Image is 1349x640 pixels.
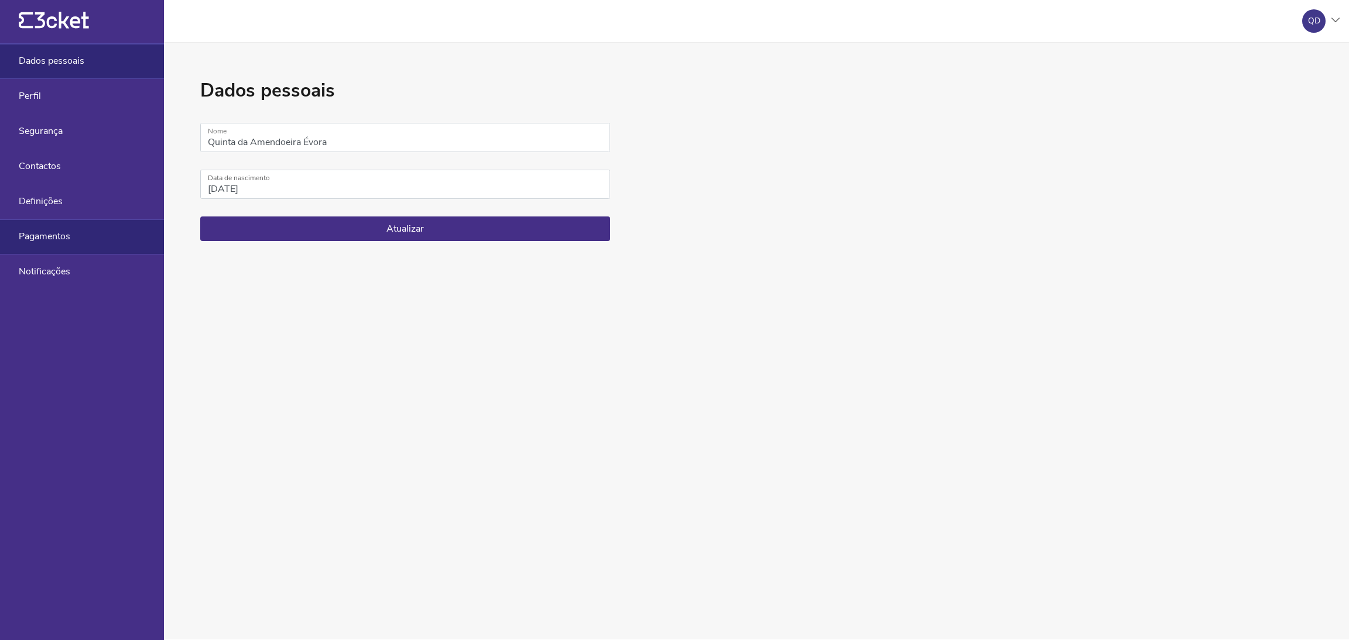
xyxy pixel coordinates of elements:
[19,23,89,32] a: {' '}
[200,170,610,186] label: Data de nascimento
[19,12,33,29] g: {' '}
[19,126,63,136] span: Segurança
[19,266,70,277] span: Notificações
[200,78,610,104] h1: Dados pessoais
[19,196,63,207] span: Definições
[19,91,41,101] span: Perfil
[19,161,61,171] span: Contactos
[200,216,610,241] button: Atualizar
[19,56,84,66] span: Dados pessoais
[1308,16,1320,26] div: QD
[200,123,610,152] input: Nome
[19,231,70,242] span: Pagamentos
